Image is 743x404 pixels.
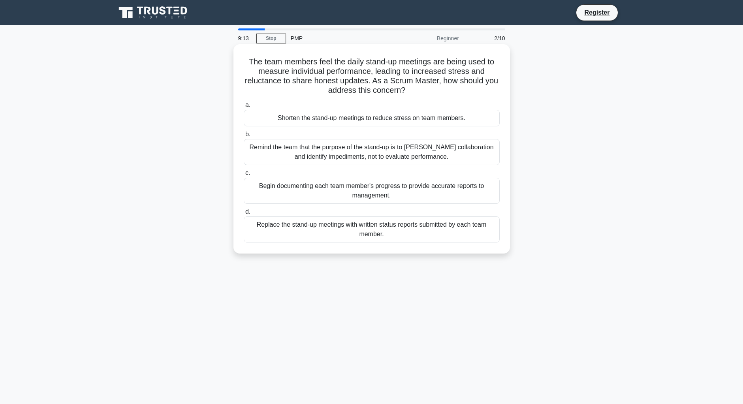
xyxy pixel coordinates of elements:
div: Beginner [395,30,464,46]
a: Stop [256,34,286,43]
div: 9:13 [233,30,256,46]
a: Register [579,8,614,17]
span: d. [245,208,250,215]
div: PMP [286,30,395,46]
span: c. [245,169,250,176]
h5: The team members feel the daily stand-up meetings are being used to measure individual performanc... [243,57,500,96]
div: Remind the team that the purpose of the stand-up is to [PERSON_NAME] collaboration and identify i... [244,139,500,165]
div: Replace the stand-up meetings with written status reports submitted by each team member. [244,216,500,242]
div: Begin documenting each team member's progress to provide accurate reports to management. [244,178,500,204]
span: a. [245,101,250,108]
div: 2/10 [464,30,510,46]
div: Shorten the stand-up meetings to reduce stress on team members. [244,110,500,126]
span: b. [245,131,250,137]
